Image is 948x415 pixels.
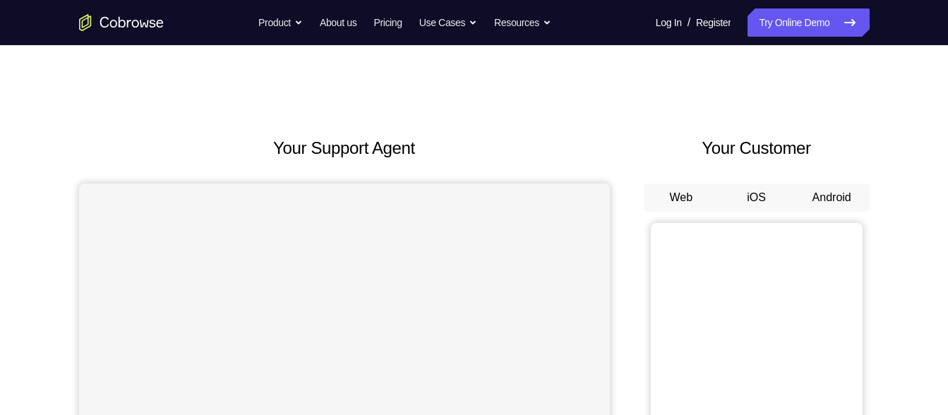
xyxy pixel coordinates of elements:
[373,8,402,37] a: Pricing
[79,136,610,161] h2: Your Support Agent
[644,184,719,212] button: Web
[748,8,869,37] a: Try Online Demo
[794,184,870,212] button: Android
[656,8,682,37] a: Log In
[419,8,477,37] button: Use Cases
[258,8,303,37] button: Product
[320,8,356,37] a: About us
[494,8,551,37] button: Resources
[688,14,690,31] span: /
[696,8,731,37] a: Register
[79,14,164,31] a: Go to the home page
[719,184,794,212] button: iOS
[644,136,870,161] h2: Your Customer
